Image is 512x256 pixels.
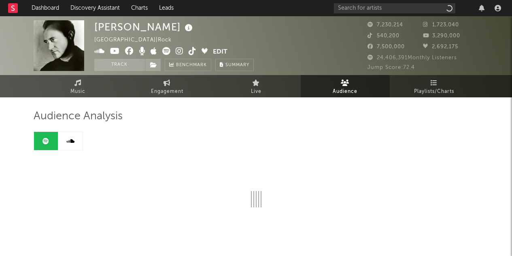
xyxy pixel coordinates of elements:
a: Engagement [123,75,212,97]
div: [PERSON_NAME] [94,20,195,34]
button: Summary [215,59,254,71]
span: Audience Analysis [34,112,123,121]
span: Engagement [151,87,183,97]
a: Audience [301,75,390,97]
span: Benchmark [176,60,207,70]
a: Music [34,75,123,97]
a: Live [212,75,301,97]
a: Benchmark [165,59,211,71]
span: Summary [225,63,249,67]
span: 2,692,175 [423,44,458,49]
span: 540,200 [368,33,399,39]
span: Music [70,87,85,97]
span: Audience [333,87,357,97]
div: [GEOGRAPHIC_DATA] | Rock [94,35,181,45]
input: Search for artists [334,3,455,13]
span: 7,500,000 [368,44,405,49]
button: Track [94,59,145,71]
button: Edit [213,47,227,57]
span: 3,290,000 [423,33,460,39]
a: Playlists/Charts [390,75,479,97]
span: 7,230,214 [368,22,403,28]
span: 1,723,040 [423,22,459,28]
span: 24,406,391 Monthly Listeners [368,55,457,60]
span: Jump Score: 72.4 [368,65,415,70]
span: Live [251,87,261,97]
span: Playlists/Charts [414,87,454,97]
